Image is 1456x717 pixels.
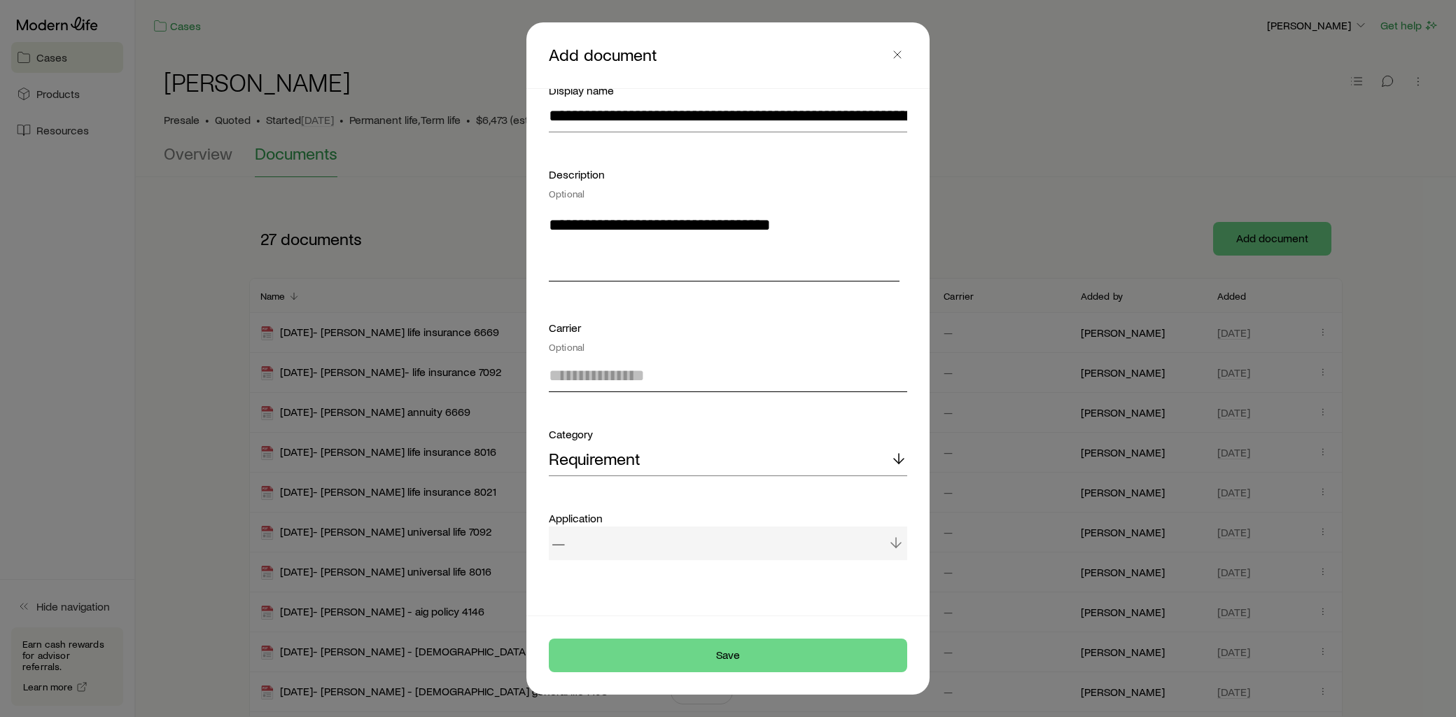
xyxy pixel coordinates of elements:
[549,166,907,200] div: Description
[549,82,907,99] div: Display name
[549,45,888,66] p: Add document
[549,510,907,527] div: Application
[549,319,907,353] div: Carrier
[549,188,907,200] div: Optional
[549,426,907,443] div: Category
[549,639,907,672] button: Save
[549,342,907,353] div: Optional
[549,449,640,468] p: Requirement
